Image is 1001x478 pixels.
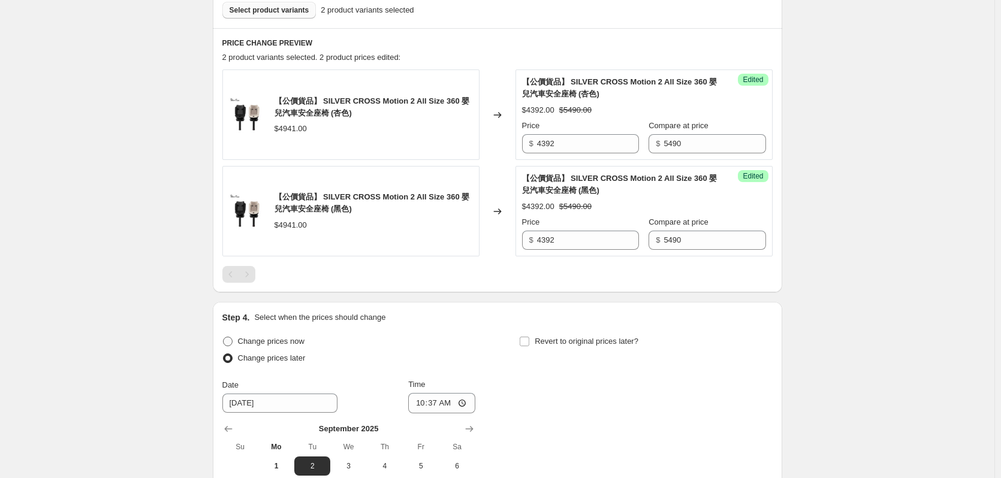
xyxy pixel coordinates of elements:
[222,53,401,62] span: 2 product variants selected. 2 product prices edited:
[529,139,533,148] span: $
[439,456,475,476] button: Saturday September 6 2025
[222,2,316,19] button: Select product variants
[656,139,660,148] span: $
[372,442,398,452] span: Th
[743,171,763,181] span: Edited
[275,123,307,135] div: $4941.00
[335,442,361,452] span: We
[403,437,439,456] th: Friday
[229,97,265,133] img: 271_80x.jpg
[330,437,366,456] th: Wednesday
[299,461,325,471] span: 2
[522,217,540,226] span: Price
[294,437,330,456] th: Tuesday
[743,75,763,84] span: Edited
[321,4,414,16] span: 2 product variants selected
[330,456,366,476] button: Wednesday September 3 2025
[522,121,540,130] span: Price
[229,193,265,229] img: 271_80x.jpg
[258,456,294,476] button: Today Monday September 1 2025
[263,442,290,452] span: Mo
[522,174,717,195] span: 【公價貨品】 SILVER CROSS Motion 2 All Size 360 嬰兒汽車安全座椅 (黑色)
[222,311,250,323] h2: Step 4.
[222,266,255,283] nav: Pagination
[299,442,325,452] span: Tu
[656,235,660,244] span: $
[408,461,434,471] span: 5
[559,104,592,116] strike: $5490.00
[649,217,708,226] span: Compare at price
[439,437,475,456] th: Saturday
[294,456,330,476] button: Tuesday September 2 2025
[444,461,470,471] span: 6
[254,311,385,323] p: Select when the prices should change
[230,5,309,15] span: Select product variants
[238,353,306,362] span: Change prices later
[444,442,470,452] span: Sa
[522,77,717,98] span: 【公價貨品】 SILVER CROSS Motion 2 All Size 360 嬰兒汽車安全座椅 (杏色)
[367,437,403,456] th: Thursday
[403,456,439,476] button: Friday September 5 2025
[238,337,304,346] span: Change prices now
[522,104,554,116] div: $4392.00
[535,337,638,346] span: Revert to original prices later?
[408,442,434,452] span: Fr
[222,437,258,456] th: Sunday
[529,235,533,244] span: $
[222,394,337,413] input: 9/1/2025
[461,420,478,437] button: Show next month, October 2025
[227,442,254,452] span: Su
[220,420,237,437] button: Show previous month, August 2025
[372,461,398,471] span: 4
[559,201,592,213] strike: $5490.00
[367,456,403,476] button: Thursday September 4 2025
[275,219,307,231] div: $4941.00
[335,461,361,471] span: 3
[408,380,425,389] span: Time
[275,192,470,213] span: 【公價貨品】 SILVER CROSS Motion 2 All Size 360 嬰兒汽車安全座椅 (黑色)
[263,461,290,471] span: 1
[408,393,475,413] input: 12:00
[275,96,470,117] span: 【公價貨品】 SILVER CROSS Motion 2 All Size 360 嬰兒汽車安全座椅 (杏色)
[649,121,708,130] span: Compare at price
[522,201,554,213] div: $4392.00
[222,380,239,389] span: Date
[258,437,294,456] th: Monday
[222,38,773,48] h6: PRICE CHANGE PREVIEW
